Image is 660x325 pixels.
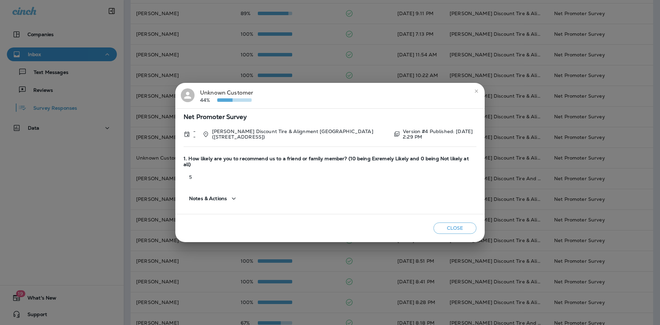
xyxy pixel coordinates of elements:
[200,88,253,103] div: Unknown Customer
[471,86,482,97] button: close
[212,129,388,140] p: [PERSON_NAME] Discount Tire & Alignment [GEOGRAPHIC_DATA] ([STREET_ADDRESS])
[189,196,227,202] span: Notes & Actions
[184,156,476,167] span: 1. How likely are you to recommend us to a friend or family member? (10 being Exremely Likely and...
[193,129,197,140] p: --
[403,129,476,140] p: Version #4 Published: [DATE] 2:29 PM
[200,97,217,103] p: 44%
[184,114,476,120] span: Net Promoter Survey
[433,223,476,234] button: Close
[184,189,243,208] button: Notes & Actions
[184,174,476,180] p: 5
